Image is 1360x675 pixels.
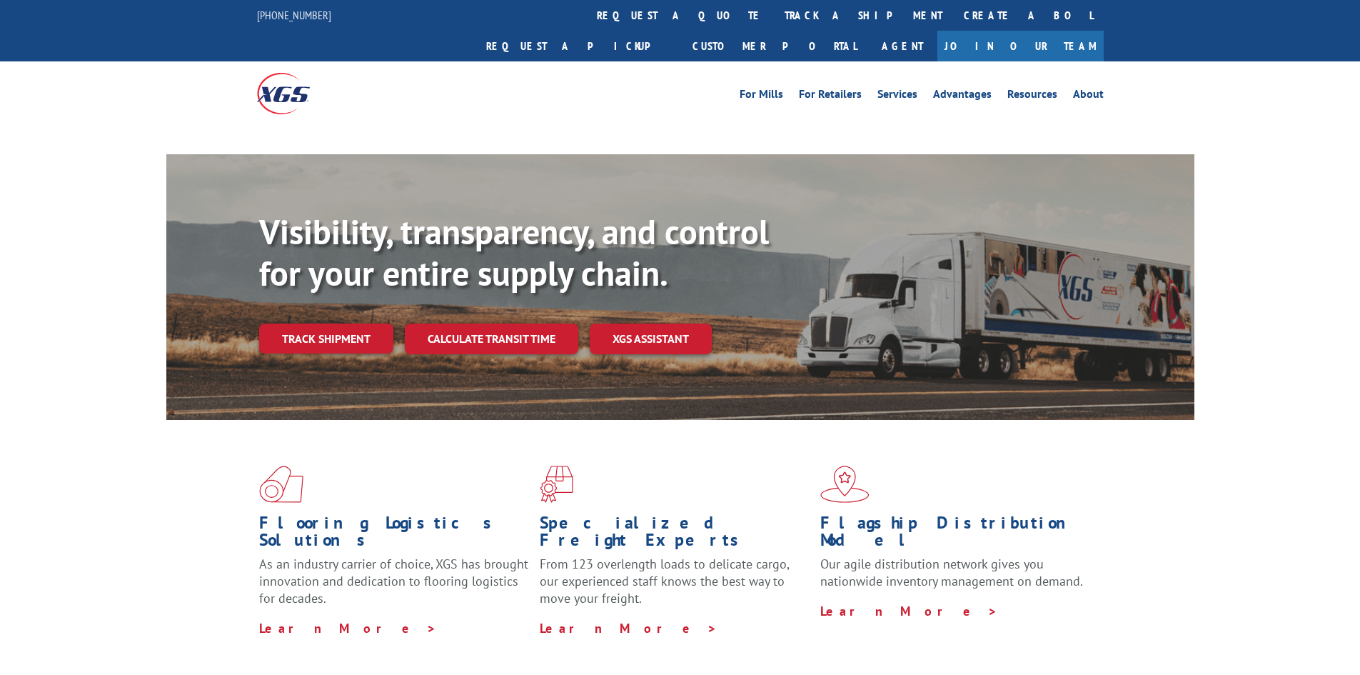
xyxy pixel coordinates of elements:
a: Track shipment [259,324,393,354]
a: Resources [1007,89,1057,104]
b: Visibility, transparency, and control for your entire supply chain. [259,209,769,295]
span: As an industry carrier of choice, XGS has brought innovation and dedication to flooring logistics... [259,556,528,606]
h1: Flooring Logistics Solutions [259,514,529,556]
a: Learn More > [820,603,998,619]
img: xgs-icon-flagship-distribution-model-red [820,466,870,503]
p: From 123 overlength loads to delicate cargo, our experienced staff knows the best way to move you... [540,556,810,619]
a: Learn More > [540,620,717,636]
img: xgs-icon-total-supply-chain-intelligence-red [259,466,303,503]
a: Learn More > [259,620,437,636]
a: Join Our Team [937,31,1104,61]
h1: Specialized Freight Experts [540,514,810,556]
span: Our agile distribution network gives you nationwide inventory management on demand. [820,556,1083,589]
a: Request a pickup [475,31,682,61]
a: XGS ASSISTANT [590,324,712,354]
a: Advantages [933,89,992,104]
a: For Retailers [799,89,862,104]
a: For Mills [740,89,783,104]
a: [PHONE_NUMBER] [257,8,331,22]
a: Calculate transit time [405,324,578,354]
a: Agent [867,31,937,61]
a: Customer Portal [682,31,867,61]
h1: Flagship Distribution Model [820,514,1090,556]
a: About [1073,89,1104,104]
img: xgs-icon-focused-on-flooring-red [540,466,573,503]
a: Services [877,89,917,104]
